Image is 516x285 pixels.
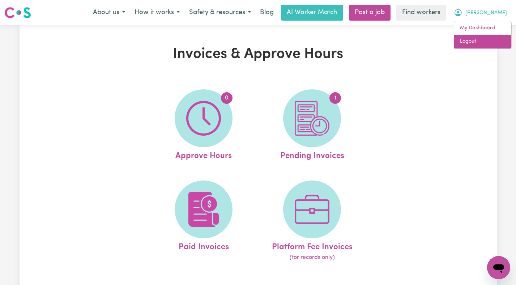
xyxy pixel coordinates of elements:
h1: Invoices & Approve Hours [103,46,413,63]
a: Post a job [349,5,391,21]
img: Careseekers logo [4,6,31,19]
span: (for records only) [290,253,335,262]
a: AI Worker Match [281,5,343,21]
a: Pending Invoices [260,89,364,162]
span: Platform Fee Invoices [272,238,353,254]
button: About us [88,5,130,20]
a: Blog [256,5,278,21]
span: [PERSON_NAME] [465,9,507,17]
span: Paid Invoices [179,238,229,254]
a: Paid Invoices [152,180,256,262]
span: Pending Invoices [280,147,344,162]
span: 1 [329,92,341,104]
button: Safety & resources [184,5,256,20]
a: Careseekers logo [4,4,31,21]
span: Approve Hours [175,147,232,162]
iframe: Button to launch messaging window [487,256,510,279]
a: Approve Hours [152,89,256,162]
a: Platform Fee Invoices(for records only) [260,180,364,262]
div: My Account [454,21,512,49]
a: My Dashboard [454,21,511,35]
a: Find workers [396,5,446,21]
span: 0 [221,92,233,104]
a: Logout [454,35,511,48]
button: My Account [449,5,512,20]
button: How it works [130,5,184,20]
